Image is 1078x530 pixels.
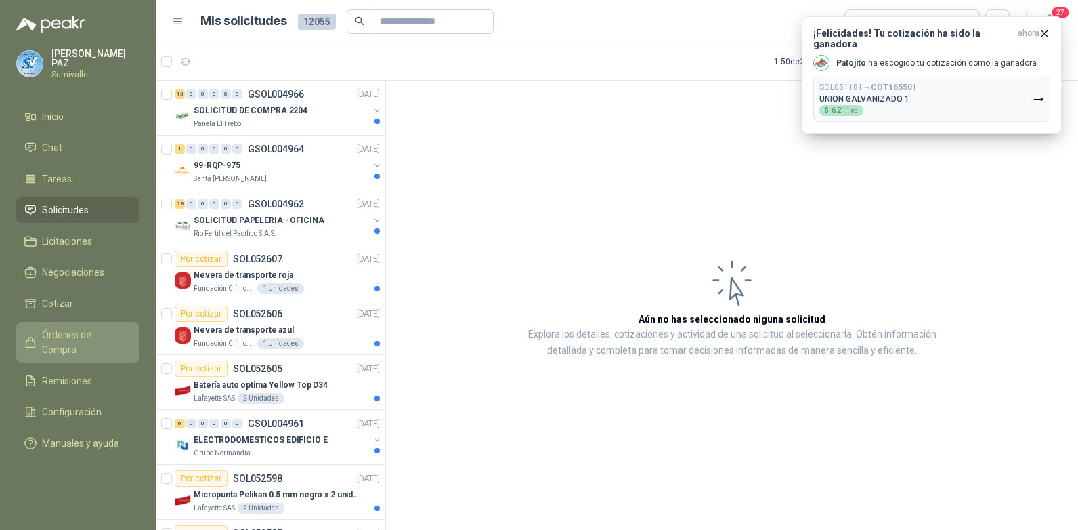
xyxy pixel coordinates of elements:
[42,109,64,124] span: Inicio
[42,296,73,311] span: Cotizar
[814,56,829,70] img: Company Logo
[42,265,104,280] span: Negociaciones
[194,174,267,184] p: Santa [PERSON_NAME]
[16,399,139,425] a: Configuración
[17,51,43,77] img: Company Logo
[233,254,282,264] p: SOL052607
[175,141,383,184] a: 1 0 0 0 0 0 GSOL004964[DATE] Company Logo99-RQP-975Santa [PERSON_NAME]
[802,16,1062,134] button: ¡Felicidades! Tu cotización ha sido la ganadoraahora Company LogoPatojito ha escogido tu cotizaci...
[156,300,385,355] a: Por cotizarSOL052606[DATE] Company LogoNevera de transporte azulFundación Clínica Shaio1 Unidades
[209,199,219,209] div: 0
[175,437,191,453] img: Company Logo
[209,89,219,99] div: 0
[233,474,282,483] p: SOL052598
[16,166,139,192] a: Tareas
[221,89,231,99] div: 0
[357,88,380,101] p: [DATE]
[175,419,185,428] div: 6
[233,309,282,319] p: SOL052606
[175,306,228,322] div: Por cotizar
[238,503,284,514] div: 2 Unidades
[194,503,235,514] p: Lafayette SAS
[198,144,208,154] div: 0
[51,70,139,79] p: Sumivalle
[175,196,383,239] a: 28 0 0 0 0 0 GSOL004962[DATE] Company LogoSOLICITUD PAPELERIA - OFICINARio Fertil del Pacífico S....
[248,199,304,209] p: GSOL004962
[175,327,191,344] img: Company Logo
[51,49,139,68] p: [PERSON_NAME] PAZ
[42,171,72,186] span: Tareas
[357,363,380,375] p: [DATE]
[194,214,324,227] p: SOLICITUD PAPELERIA - OFICINA
[232,89,242,99] div: 0
[819,94,909,104] p: UNION GALVANIZADO 1
[175,86,383,129] a: 13 0 0 0 0 0 GSOL004966[DATE] Company LogoSOLICITUD DE COMPRA 2204Panela El Trébol
[257,283,304,294] div: 1 Unidades
[194,228,276,239] p: Rio Fertil del Pacífico S.A.S.
[16,322,139,363] a: Órdenes de Compra
[232,199,242,209] div: 0
[42,234,92,249] span: Licitaciones
[16,135,139,161] a: Chat
[175,89,185,99] div: 13
[850,108,858,114] span: ,80
[175,199,185,209] div: 28
[521,327,943,359] p: Explora los detalles, cotizaciones y actividad de una solicitud al seleccionarla. Obtén informaci...
[16,260,139,285] a: Negociaciones
[836,58,866,68] b: Patojito
[194,324,294,337] p: Nevera de transporte azul
[357,198,380,211] p: [DATE]
[209,144,219,154] div: 0
[355,16,364,26] span: search
[1051,6,1070,19] span: 27
[175,492,191,508] img: Company Logo
[175,108,191,124] img: Company Logo
[200,12,287,31] h1: Mis solicitudes
[639,312,825,327] h3: Aún no has seleccionado niguna solicitud
[232,144,242,154] div: 0
[198,419,208,428] div: 0
[836,58,1037,69] p: ha escogido tu cotización como la ganadora
[233,364,282,373] p: SOL052605
[221,419,231,428] div: 0
[221,199,231,209] div: 0
[194,448,251,459] p: Grupo Normandía
[871,83,917,92] b: COT165501
[42,140,62,155] span: Chat
[813,28,1012,49] h3: ¡Felicidades! Tu cotización ha sido la ganadora
[42,203,89,218] span: Solicitudes
[16,16,85,33] img: Logo peakr
[194,104,307,117] p: SOLICITUD DE COMPRA 2204
[819,83,917,93] p: SOL051181 →
[175,361,228,377] div: Por cotizar
[221,144,231,154] div: 0
[198,199,208,209] div: 0
[832,107,858,114] span: 6.211
[16,368,139,394] a: Remisiones
[175,218,191,234] img: Company Logo
[238,393,284,404] div: 2 Unidades
[357,472,380,485] p: [DATE]
[1037,9,1062,34] button: 27
[232,419,242,428] div: 0
[186,144,196,154] div: 0
[357,143,380,156] p: [DATE]
[774,51,862,73] div: 1 - 50 de 2765
[186,199,196,209] div: 0
[156,245,385,300] a: Por cotizarSOL052607[DATE] Company LogoNevera de transporte rojaFundación Clínica Shaio1 Unidades
[357,308,380,321] p: [DATE]
[156,465,385,520] a: Por cotizarSOL052598[DATE] Company LogoMicropunta Pelikan 0.5 mm negro x 2 unidadesLafayette SAS2...
[198,89,208,99] div: 0
[357,253,380,266] p: [DATE]
[209,419,219,428] div: 0
[357,417,380,430] p: [DATE]
[42,405,102,420] span: Configuración
[194,393,235,404] p: Lafayette SAS
[298,14,336,30] span: 12055
[175,272,191,289] img: Company Logo
[42,373,92,388] span: Remisiones
[16,197,139,223] a: Solicitudes
[194,379,328,392] p: Batería auto optima Yellow Top D34
[175,163,191,179] img: Company Logo
[186,89,196,99] div: 0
